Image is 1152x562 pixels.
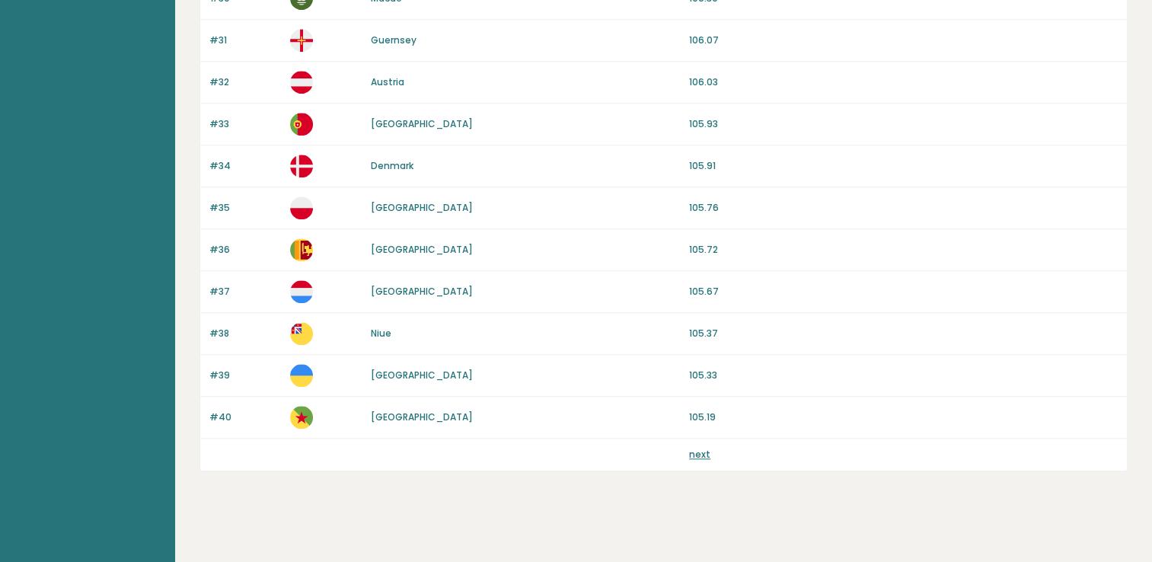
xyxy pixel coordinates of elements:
[209,159,281,173] p: #34
[689,448,710,461] a: next
[290,155,313,177] img: dk.svg
[209,327,281,340] p: #38
[689,75,1118,89] p: 106.03
[209,117,281,131] p: #33
[689,117,1118,131] p: 105.93
[209,243,281,257] p: #36
[689,201,1118,215] p: 105.76
[689,34,1118,47] p: 106.07
[209,75,281,89] p: #32
[371,369,473,382] a: [GEOGRAPHIC_DATA]
[371,75,404,88] a: Austria
[689,369,1118,382] p: 105.33
[209,410,281,424] p: #40
[371,327,391,340] a: Niue
[290,406,313,429] img: gf.svg
[371,117,473,130] a: [GEOGRAPHIC_DATA]
[290,364,313,387] img: ua.svg
[290,280,313,303] img: lu.svg
[290,322,313,345] img: nu.svg
[689,285,1118,299] p: 105.67
[290,113,313,136] img: pt.svg
[689,159,1118,173] p: 105.91
[290,196,313,219] img: pl.svg
[290,71,313,94] img: at.svg
[371,410,473,423] a: [GEOGRAPHIC_DATA]
[371,285,473,298] a: [GEOGRAPHIC_DATA]
[209,34,281,47] p: #31
[371,34,416,46] a: Guernsey
[371,159,413,172] a: Denmark
[371,243,473,256] a: [GEOGRAPHIC_DATA]
[689,243,1118,257] p: 105.72
[689,410,1118,424] p: 105.19
[290,238,313,261] img: lk.svg
[209,369,281,382] p: #39
[209,285,281,299] p: #37
[371,201,473,214] a: [GEOGRAPHIC_DATA]
[689,327,1118,340] p: 105.37
[209,201,281,215] p: #35
[290,29,313,52] img: gg.svg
